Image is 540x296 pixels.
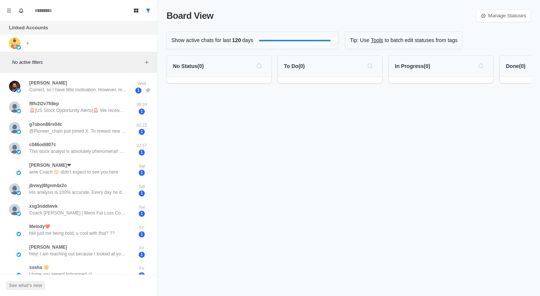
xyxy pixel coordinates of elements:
p: His analysis is 100% accurate. Every day he doubles my profits, and his guidance is completely fr... [29,189,127,196]
span: 120 [231,36,242,44]
div: Filter by activity days [330,37,338,44]
span: 1 [139,109,145,115]
p: Melody❤️ [29,223,50,230]
span: 1 [139,150,145,156]
img: picture [16,252,21,257]
p: Correct, so I have little motivation. However, my son recently got engaged and I'm committed to l... [29,86,127,93]
p: Sat [132,204,151,210]
img: picture [16,109,21,113]
p: [PERSON_NAME] [29,80,67,86]
img: picture [9,81,20,92]
a: Manage Statuses [476,9,531,22]
button: Add account [23,39,32,48]
p: jbvwyj8fgnm4x2o [29,182,67,189]
span: 1 [139,129,145,135]
p: Sat [132,183,151,190]
img: picture [9,183,20,195]
p: wow Coach 😳 didn’t expect to see you here [29,169,118,175]
p: f8fv2l2v7fi8ep [29,100,59,107]
img: picture [16,88,21,93]
img: picture [9,122,20,133]
p: Show active chats for last [171,36,231,44]
p: No Status ( 0 ) [173,62,204,70]
img: picture [16,273,21,277]
p: In Progress ( 0 ) [395,62,430,70]
img: picture [16,171,21,175]
span: 2 [139,272,145,278]
p: Linked Accounts [9,24,48,32]
p: Coach [PERSON_NAME] | Mens Fat Loss Coach ，If you want a stable income from stocks, add him on Wh... [29,210,127,216]
p: sᥲsha 🌼 [29,264,49,271]
p: [PERSON_NAME] [29,244,67,251]
img: picture [16,211,21,216]
button: Add filters [142,58,151,67]
img: picture [9,38,20,49]
button: Notifications [15,5,27,17]
button: Search [475,60,487,72]
p: i hope you werent kidnapped :(( [29,271,92,278]
button: Search [253,60,265,72]
p: Done ( 0 ) [506,62,525,70]
p: xxg3nddlwvk [29,203,57,210]
img: picture [9,101,20,113]
p: Fri [132,265,151,272]
p: Sat [132,163,151,169]
span: 1 [139,211,145,217]
button: See what's new [6,281,45,290]
img: picture [16,130,21,134]
p: Hey! I am reaching out because I looked at your page and WOW! I would love to have you on our Fou... [29,251,127,257]
span: 1 [135,88,141,94]
p: Tip: Use [350,36,369,44]
button: Menu [3,5,15,17]
p: days [242,36,253,44]
img: picture [16,191,21,195]
span: 1 [139,231,145,237]
button: Board View [130,5,142,17]
img: picture [16,232,21,236]
p: Wed [132,80,151,87]
p: Fri [132,224,151,231]
span: 1 [139,170,145,176]
img: picture [16,150,21,154]
p: This stock analyst is absolutely phenomenal! Following his insights has been incredibly rewarding... [29,148,127,155]
button: Search [364,60,376,72]
img: picture [16,45,21,50]
p: @Pioneer_chain just joined X. To reward new followers, if you have a cryptocurrency account, you ... [29,128,127,134]
p: 02:22 [132,122,151,128]
p: To Do ( 0 ) [284,62,305,70]
span: 1 [139,252,145,258]
p: to batch edit statuses from tags [385,36,458,44]
p: No active filters [12,59,142,66]
p: 🚨[US Stock Opportunity Alerts]🚨 We receive daily alerts for 2-3 promising stocks and trading oppo... [29,107,127,114]
p: Fri [132,245,151,251]
img: picture [9,142,20,154]
p: [PERSON_NAME]❤ [29,162,71,169]
p: 22:57 [132,142,151,149]
p: hiiii just me being bold, u cool with that? ?? [29,230,115,237]
img: picture [9,204,20,215]
a: Tools [371,36,383,44]
p: 08:24 [132,101,151,108]
p: g7ubon86rs04c [29,121,62,128]
p: Board View [166,9,213,23]
p: c046odi807c [29,141,56,148]
span: 1 [139,190,145,196]
button: Show all conversations [142,5,154,17]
